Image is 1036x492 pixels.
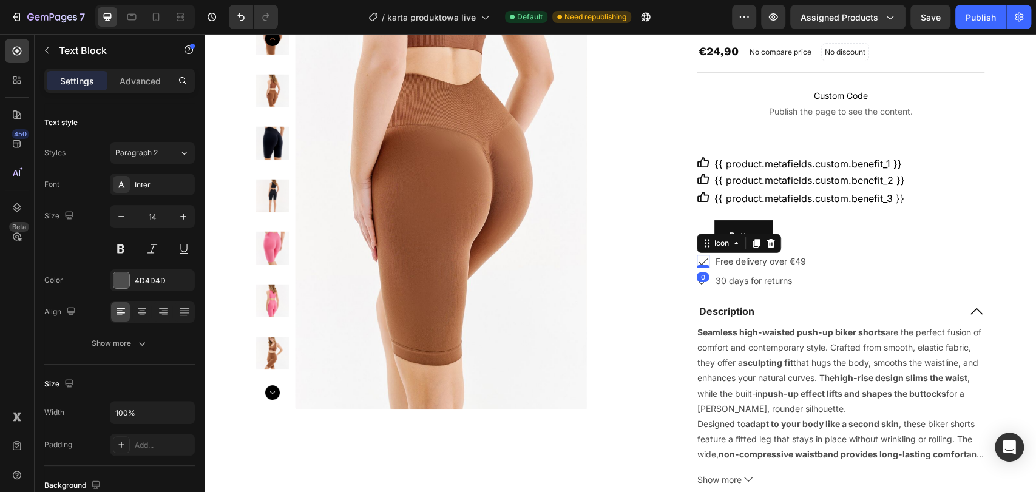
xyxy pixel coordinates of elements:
div: Text style [44,117,78,128]
strong: non-compressive waistband provides long-lasting comfort [514,415,762,425]
strong: push-up effect lifts and shapes the buttocks [558,354,742,365]
span: Publish the page to see the content. [492,72,780,84]
div: Beta [9,222,29,232]
button: Show more [44,332,195,354]
p: 30 days for returns [511,239,587,254]
img: biker-shorts-mocca [52,40,84,73]
p: Free delivery over €49 [511,220,601,235]
div: Publish [966,11,996,24]
div: Padding [44,439,72,450]
input: Auto [110,402,194,423]
div: Styles [44,147,66,158]
button: Carousel Next Arrow [61,351,75,366]
div: Align [44,304,78,320]
button: 7 [5,5,90,29]
button: Publish [955,5,1006,29]
div: Color [44,275,63,286]
div: Inter [135,180,192,190]
p: 7 [80,10,85,24]
div: 4D4D4D [135,275,192,286]
div: Size [44,208,76,224]
div: €24,90 [493,9,535,27]
div: Undo/Redo [229,5,278,29]
p: Settings [60,75,94,87]
div: 450 [12,129,29,139]
p: Designed to , these biker shorts feature a fitted leg that stays in place without wrinkling or ro... [493,385,777,456]
span: karta produktowa live [387,11,476,24]
p: No compare price [545,15,607,22]
span: Save [921,12,941,22]
button: Save [910,5,950,29]
p: Text Block [59,43,162,58]
p: Advanced [120,75,161,87]
iframe: Design area [205,34,1036,492]
div: 0 [492,238,504,248]
div: Add... [135,440,192,451]
div: Show more [92,337,148,349]
button: Show more [493,438,779,453]
span: / [382,11,385,24]
div: Size [44,376,76,393]
button: Paragraph 2 [110,142,195,164]
div: {{ product.metafields.custom.benefit_2 }} [510,139,700,153]
button: Assigned Products [790,5,906,29]
strong: high-rise design slims the waist [630,339,763,349]
p: are the perfect fusion of comfort and contemporary style. Crafted from smooth, elastic fabric, th... [493,293,777,380]
span: Custom Code [492,55,780,69]
span: Show more [493,438,537,453]
button: <p>Button</p> [510,186,568,218]
div: Font [44,179,59,190]
span: Paragraph 2 [115,147,158,158]
p: Description [495,271,550,284]
strong: Seamless high-waisted push-up biker shorts [493,293,681,303]
div: Width [44,407,64,418]
span: Assigned Products [801,11,878,24]
img: biker-shorts-shaping-black [52,145,84,178]
div: Open Intercom Messenger [995,433,1024,462]
p: No discount [620,13,661,24]
div: {{ product.metafields.custom.benefit_3 }} [510,157,700,172]
span: Default [517,12,543,22]
img: track-shorts-shape-rose [52,198,84,231]
div: {{ product.metafields.custom.benefit_1 }} [510,123,697,137]
img: track-shorts-shape-black [52,93,84,126]
img: seamless_track_shorts_shape [52,303,84,335]
img: rose-biker-shorts-shape [52,250,84,283]
span: Need republishing [564,12,626,22]
strong: adapt to your body like a second skin [541,385,694,395]
strong: sculpting fit [538,323,589,334]
p: Button [524,194,554,211]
